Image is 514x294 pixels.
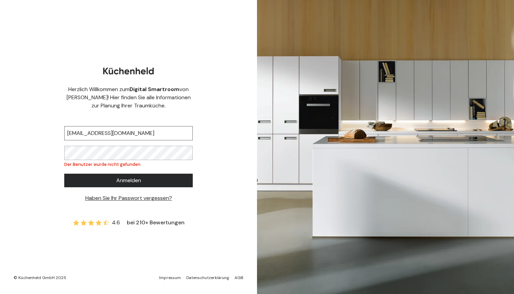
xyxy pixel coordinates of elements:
a: AGB [235,275,243,280]
input: E-Mail-Adresse [64,126,193,140]
div: Herzlich Willkommen zum von [PERSON_NAME]! Hier finden Sie alle Informationen zur Planung Ihrer T... [64,85,193,110]
button: Anmelden [64,174,193,187]
a: Impressum [159,275,181,280]
b: Digital Smartroom [130,86,179,93]
span: 4.6 [112,219,120,227]
small: Der Benutzer wurde nicht gefunden. [64,161,141,167]
a: Haben Sie Ihr Passwort vergessen? [85,194,172,202]
a: Datenschutzerklärung [186,275,229,280]
img: Kuechenheld logo [103,67,154,74]
span: Anmelden [116,176,141,185]
span: bei 210+ Bewertungen [127,219,185,227]
div: © Küchenheld GmbH 2025 [14,275,66,280]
